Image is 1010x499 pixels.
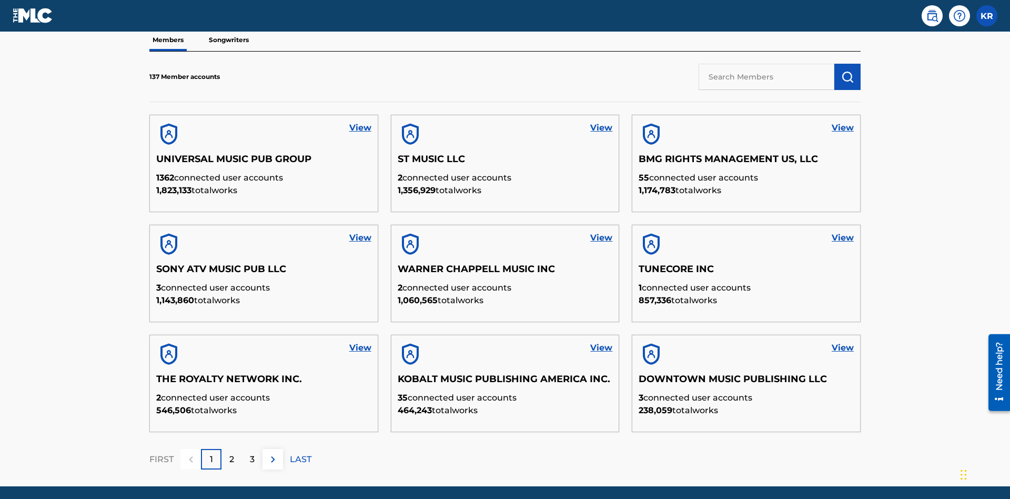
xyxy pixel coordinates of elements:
p: connected user accounts [398,282,613,294]
img: account [639,122,664,147]
a: View [832,232,854,244]
a: View [832,342,854,354]
p: total works [639,184,854,197]
p: connected user accounts [639,392,854,404]
span: 1,174,783 [639,185,675,195]
h5: TUNECORE INC [639,263,854,282]
a: Public Search [922,5,943,26]
h5: WARNER CHAPPELL MUSIC INC [398,263,613,282]
p: total works [639,294,854,307]
p: Members [149,29,187,51]
p: total works [156,404,371,417]
p: connected user accounts [639,282,854,294]
img: account [156,342,181,367]
span: 857,336 [639,295,671,305]
a: View [590,232,612,244]
p: 3 [250,453,255,466]
a: View [832,122,854,134]
span: 3 [156,283,161,293]
p: connected user accounts [398,172,613,184]
span: 1,143,860 [156,295,194,305]
span: 2 [156,393,161,403]
span: 546,506 [156,405,191,415]
img: search [926,9,938,22]
iframe: Resource Center [981,330,1010,416]
span: 2 [398,283,402,293]
input: Search Members [699,64,834,90]
h5: THE ROYALTY NETWORK INC. [156,373,371,392]
span: 3 [639,393,643,403]
p: connected user accounts [639,172,854,184]
img: help [953,9,966,22]
span: 1 [639,283,642,293]
span: 1,356,929 [398,185,436,195]
a: View [590,122,612,134]
p: total works [398,404,613,417]
p: Songwriters [206,29,252,51]
span: 55 [639,173,649,183]
span: 464,243 [398,405,432,415]
img: account [398,342,423,367]
p: connected user accounts [156,392,371,404]
span: 2 [398,173,402,183]
p: LAST [290,453,311,466]
p: total works [639,404,854,417]
p: total works [398,184,613,197]
div: Drag [961,459,967,491]
div: User Menu [976,5,997,26]
span: 1,823,133 [156,185,191,195]
a: View [349,122,371,134]
h5: KOBALT MUSIC PUBLISHING AMERICA INC. [398,373,613,392]
h5: ST MUSIC LLC [398,153,613,172]
img: right [267,453,279,466]
h5: UNIVERSAL MUSIC PUB GROUP [156,153,371,172]
span: 238,059 [639,405,672,415]
span: 35 [398,393,408,403]
p: total works [156,294,371,307]
p: 2 [229,453,234,466]
p: total works [398,294,613,307]
a: View [590,342,612,354]
h5: SONY ATV MUSIC PUB LLC [156,263,371,282]
p: total works [156,184,371,197]
p: 1 [210,453,213,466]
img: account [156,122,181,147]
img: Search Works [841,71,854,83]
img: account [398,232,423,257]
span: 1362 [156,173,174,183]
p: connected user accounts [156,172,371,184]
img: account [398,122,423,147]
p: connected user accounts [398,392,613,404]
a: View [349,232,371,244]
img: account [639,342,664,367]
a: View [349,342,371,354]
h5: DOWNTOWN MUSIC PUBLISHING LLC [639,373,854,392]
p: connected user accounts [156,282,371,294]
p: 137 Member accounts [149,72,220,82]
p: FIRST [149,453,174,466]
span: 1,060,565 [398,295,438,305]
img: account [156,232,181,257]
img: account [639,232,664,257]
h5: BMG RIGHTS MANAGEMENT US, LLC [639,153,854,172]
img: MLC Logo [13,8,53,23]
div: Help [949,5,970,26]
iframe: Chat Widget [957,448,1010,499]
